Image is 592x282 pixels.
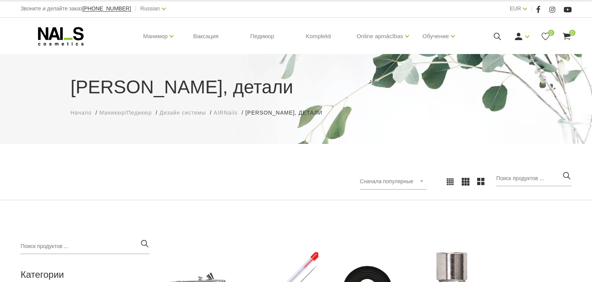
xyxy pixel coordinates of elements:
a: Online apmācības [357,21,403,52]
span: | [135,4,136,14]
a: 0 [541,32,550,41]
span: Маникюр/Педикюр [99,110,152,116]
li: [PERSON_NAME], детали [246,109,330,117]
a: 0 [562,32,572,41]
span: [PHONE_NUMBER] [82,5,131,12]
span: Начало [71,110,92,116]
a: Russian [140,4,160,13]
a: Komplekti [299,18,337,55]
input: Поиск продуктов ... [20,239,150,254]
span: | [531,4,532,14]
a: Педикюр [244,18,280,55]
div: Звоните и делайте заказ [20,4,131,14]
input: Поиск продуктов ... [496,171,572,186]
a: Маникюр/Педикюр [99,109,152,117]
h2: Категории [20,270,150,280]
a: Начало [71,109,92,117]
span: 0 [548,30,554,36]
a: Ваксация [187,18,225,55]
a: [PHONE_NUMBER] [82,6,131,12]
a: Маникюр [143,21,168,52]
a: Обучение [422,21,449,52]
a: EUR [510,4,521,13]
a: Дизайн системы [160,109,206,117]
span: AIRNails [214,110,237,116]
span: 0 [569,30,575,36]
span: Дизайн системы [160,110,206,116]
a: AIRNails [214,109,237,117]
span: Сначала популярные [360,178,414,184]
h1: [PERSON_NAME], детали [71,73,521,101]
